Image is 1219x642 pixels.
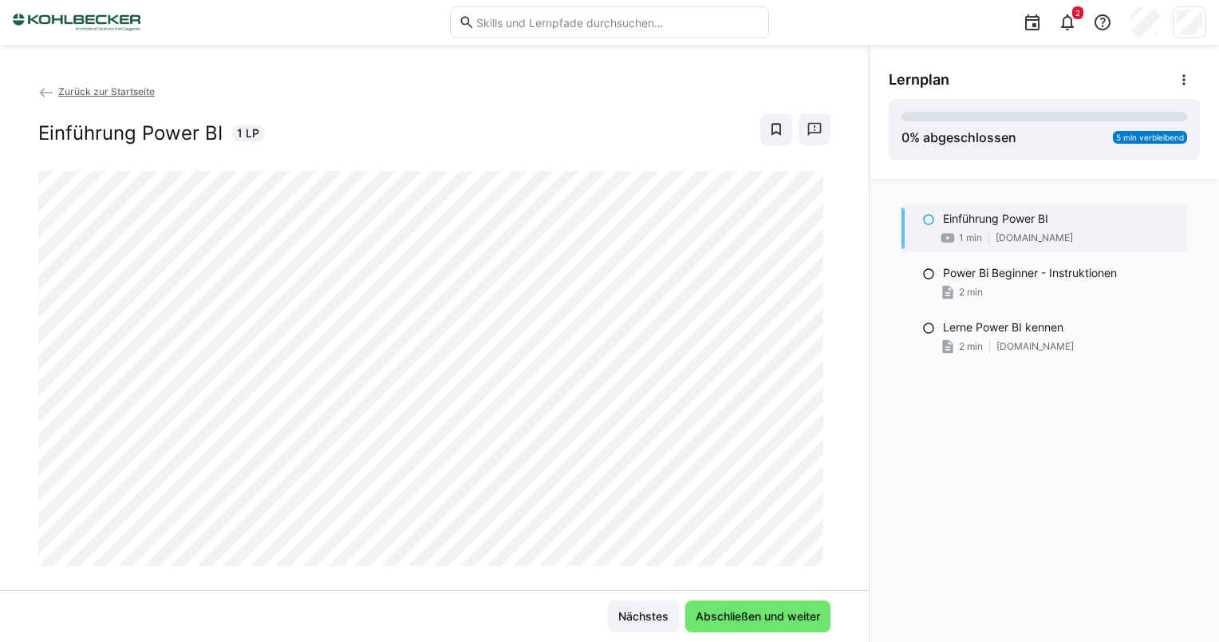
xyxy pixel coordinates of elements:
span: 2 min [959,286,983,299]
span: Nächstes [616,608,671,624]
div: % abgeschlossen [901,128,1016,147]
span: [DOMAIN_NAME] [996,340,1074,353]
span: 2 [1075,8,1080,18]
span: 5 min verbleibend [1116,133,1184,142]
h2: Einführung Power BI [38,121,223,145]
span: Lernplan [889,71,949,89]
span: 0 [901,129,909,145]
span: 2 min [959,340,983,353]
button: Nächstes [608,600,679,632]
p: Power Bi Beginner - Instruktionen [943,265,1117,281]
p: Lerne Power BI kennen [943,319,1063,335]
span: [DOMAIN_NAME] [996,232,1073,244]
a: Zurück zur Startseite [38,85,155,97]
p: Einführung Power BI [943,211,1048,227]
span: Zurück zur Startseite [58,85,155,97]
span: 1 LP [237,125,259,141]
span: 1 min [959,232,982,244]
input: Skills und Lernpfade durchsuchen… [475,15,760,30]
button: Abschließen und weiter [685,600,830,632]
span: Abschließen und weiter [693,608,823,624]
